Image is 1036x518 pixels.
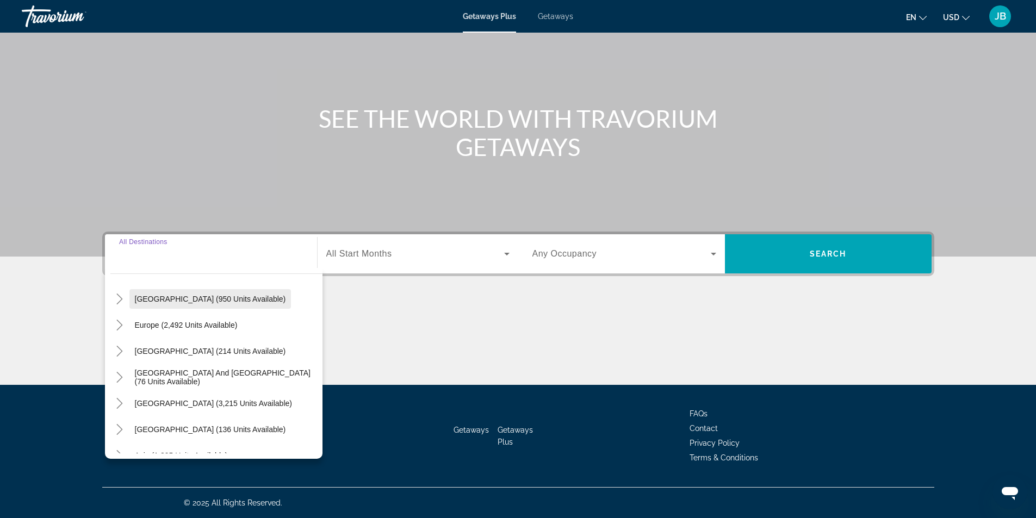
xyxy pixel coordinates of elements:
[129,446,233,465] button: Asia (1,895 units available)
[943,9,970,25] button: Change currency
[135,321,238,329] span: Europe (2,492 units available)
[995,11,1006,22] span: JB
[135,295,286,303] span: [GEOGRAPHIC_DATA] (950 units available)
[690,439,740,447] a: Privacy Policy
[110,342,129,361] button: Toggle Australia (214 units available)
[986,5,1014,28] button: User Menu
[463,12,516,21] a: Getaways Plus
[129,315,243,335] button: Europe (2,492 units available)
[135,425,286,434] span: [GEOGRAPHIC_DATA] (136 units available)
[110,316,129,335] button: Toggle Europe (2,492 units available)
[110,368,129,387] button: Toggle South Pacific and Oceania (76 units available)
[314,104,722,161] h1: SEE THE WORLD WITH TRAVORIUM GETAWAYS
[119,238,168,245] span: All Destinations
[129,367,322,387] button: [GEOGRAPHIC_DATA] and [GEOGRAPHIC_DATA] (76 units available)
[129,420,291,439] button: [GEOGRAPHIC_DATA] (136 units available)
[110,394,129,413] button: Toggle South America (3,215 units available)
[110,446,129,465] button: Toggle Asia (1,895 units available)
[326,249,392,258] span: All Start Months
[129,394,297,413] button: [GEOGRAPHIC_DATA] (3,215 units available)
[129,289,291,309] button: [GEOGRAPHIC_DATA] (950 units available)
[690,453,758,462] a: Terms & Conditions
[22,2,131,30] a: Travorium
[135,369,317,386] span: [GEOGRAPHIC_DATA] and [GEOGRAPHIC_DATA] (76 units available)
[725,234,932,273] button: Search
[135,347,286,355] span: [GEOGRAPHIC_DATA] (214 units available)
[906,9,927,25] button: Change language
[135,399,292,408] span: [GEOGRAPHIC_DATA] (3,215 units available)
[538,12,573,21] a: Getaways
[690,424,718,433] a: Contact
[105,234,932,273] div: Search widget
[690,409,708,418] a: FAQs
[498,426,533,446] a: Getaways Plus
[943,13,959,22] span: USD
[129,341,291,361] button: [GEOGRAPHIC_DATA] (214 units available)
[454,426,489,434] a: Getaways
[184,498,282,507] span: © 2025 All Rights Reserved.
[810,249,847,258] span: Search
[906,13,916,22] span: en
[110,420,129,439] button: Toggle Central America (136 units available)
[992,475,1027,509] iframe: Button to launch messaging window
[135,451,228,460] span: Asia (1,895 units available)
[110,290,129,309] button: Toggle Caribbean & Atlantic Islands (950 units available)
[532,249,597,258] span: Any Occupancy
